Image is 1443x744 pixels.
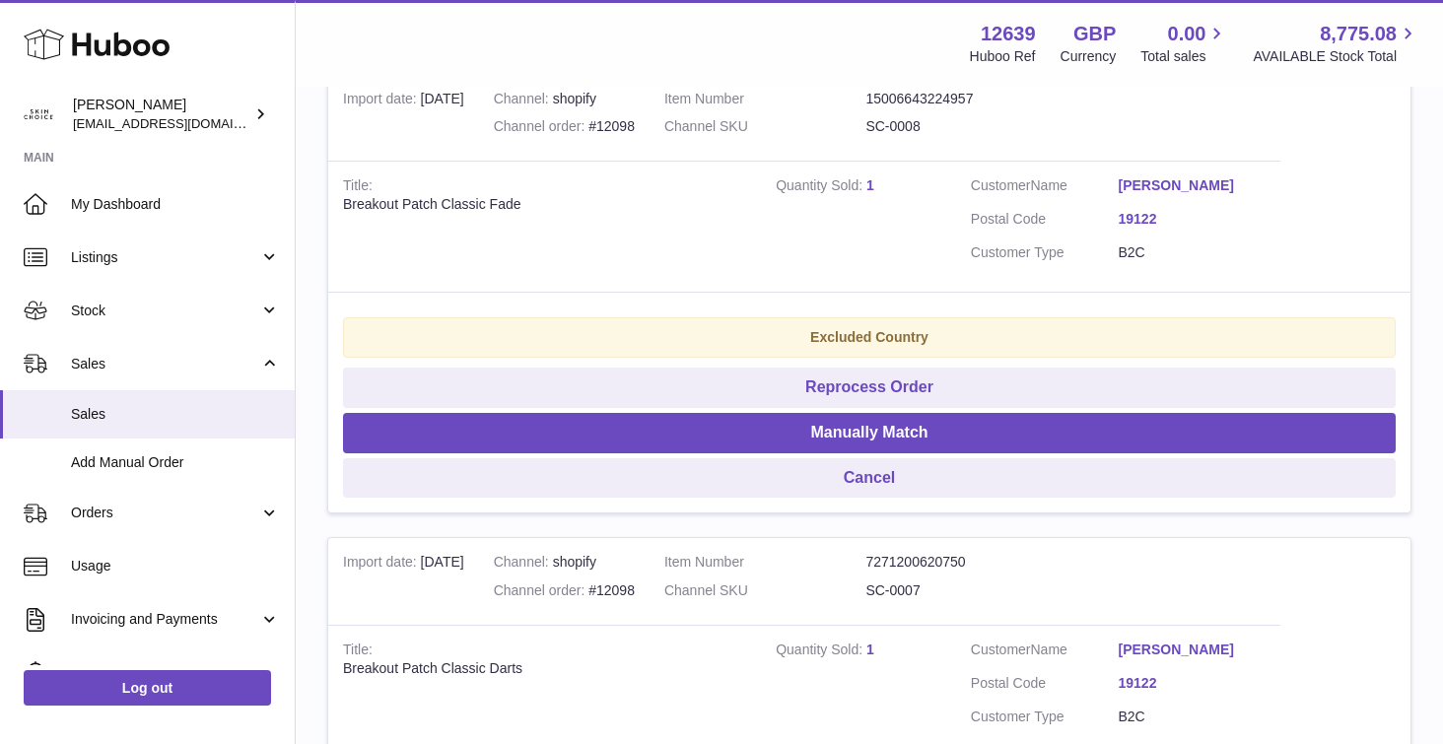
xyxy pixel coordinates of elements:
[71,195,280,214] span: My Dashboard
[981,21,1036,47] strong: 12639
[343,195,746,214] div: Breakout Patch Classic Fade
[1140,21,1228,66] a: 0.00 Total sales
[494,582,589,603] strong: Channel order
[1119,210,1267,229] a: 19122
[343,368,1396,408] button: Reprocess Order
[343,458,1396,499] button: Cancel
[1119,641,1267,659] a: [PERSON_NAME]
[343,177,373,198] strong: Title
[494,118,589,139] strong: Channel order
[776,642,866,662] strong: Quantity Sold
[865,581,1067,600] dd: SC-0007
[664,581,866,600] dt: Channel SKU
[810,329,928,345] strong: Excluded Country
[494,90,635,108] div: shopify
[494,581,635,600] div: #12098
[866,642,874,657] a: 1
[343,659,746,678] div: Breakout Patch Classic Darts
[328,75,479,162] td: [DATE]
[1168,21,1206,47] span: 0.00
[971,210,1119,234] dt: Postal Code
[71,248,259,267] span: Listings
[71,610,259,629] span: Invoicing and Payments
[865,90,1067,108] dd: 15006643224957
[1119,243,1267,262] dd: B2C
[71,504,259,522] span: Orders
[494,117,635,136] div: #12098
[1119,708,1267,726] dd: B2C
[71,405,280,424] span: Sales
[971,642,1031,657] span: Customer
[664,553,866,572] dt: Item Number
[24,100,53,129] img: admin@skinchoice.com
[865,553,1067,572] dd: 7271200620750
[73,96,250,133] div: [PERSON_NAME]
[1119,674,1267,693] a: 19122
[664,90,866,108] dt: Item Number
[971,641,1119,664] dt: Name
[1061,47,1117,66] div: Currency
[328,538,479,625] td: [DATE]
[24,670,271,706] a: Log out
[776,177,866,198] strong: Quantity Sold
[73,115,290,131] span: [EMAIL_ADDRESS][DOMAIN_NAME]
[343,413,1396,453] button: Manually Match
[971,177,1031,193] span: Customer
[1253,21,1419,66] a: 8,775.08 AVAILABLE Stock Total
[1119,176,1267,195] a: [PERSON_NAME]
[1140,47,1228,66] span: Total sales
[71,453,280,472] span: Add Manual Order
[1253,47,1419,66] span: AVAILABLE Stock Total
[1320,21,1397,47] span: 8,775.08
[970,47,1036,66] div: Huboo Ref
[343,91,421,111] strong: Import date
[971,243,1119,262] dt: Customer Type
[71,663,280,682] span: Cases
[343,642,373,662] strong: Title
[71,302,259,320] span: Stock
[971,708,1119,726] dt: Customer Type
[343,554,421,575] strong: Import date
[664,117,866,136] dt: Channel SKU
[971,674,1119,698] dt: Postal Code
[971,176,1119,200] dt: Name
[494,91,553,111] strong: Channel
[866,177,874,193] a: 1
[71,557,280,575] span: Usage
[494,553,635,572] div: shopify
[71,355,259,373] span: Sales
[865,117,1067,136] dd: SC-0008
[494,554,553,575] strong: Channel
[1073,21,1116,47] strong: GBP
